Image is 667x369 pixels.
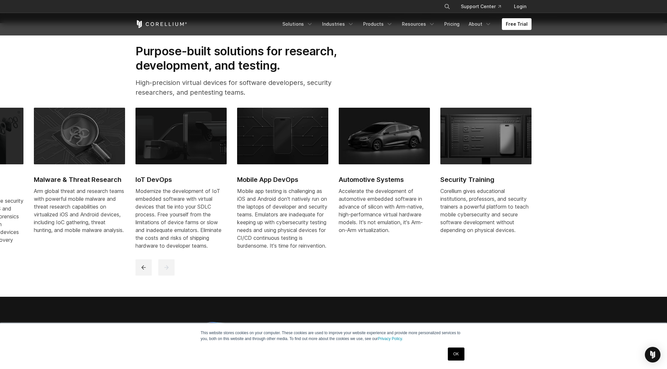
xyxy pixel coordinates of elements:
[440,175,532,184] h2: Security Training
[398,18,439,30] a: Resources
[339,175,430,184] h2: Automotive Systems
[339,108,430,247] a: Automotive Systems Automotive Systems Accelerate the development of automotive embedded software ...
[34,187,125,234] div: Arm global threat and research teams with powerful mobile malware and threat research capabilitie...
[440,108,532,247] a: Black UI showing checklist interface and iPhone mockup, symbolizing mobile app testing and vulner...
[135,44,358,73] h2: Purpose-built solutions for research, development, and testing.
[436,1,532,12] div: Navigation Menu
[441,1,453,12] button: Search
[34,175,125,184] h2: Malware & Threat Research
[339,187,430,234] p: Accelerate the development of automotive embedded software in advance of silicon with Arm-native,...
[359,18,397,30] a: Products
[440,18,463,30] a: Pricing
[158,259,175,276] button: next
[509,1,532,12] a: Login
[278,18,317,30] a: Solutions
[378,336,403,341] a: Privacy Policy.
[440,187,532,234] p: Corellium gives educational institutions, professors, and security trainers a powerful platform t...
[135,20,187,28] a: Corellium Home
[34,108,125,164] img: Malware & Threat Research
[135,108,227,164] img: IoT DevOps
[135,175,227,184] h2: IoT DevOps
[237,187,328,250] div: Mobile app testing is challenging as iOS and Android don't natively run on the laptops of develop...
[645,347,660,362] div: Open Intercom Messenger
[201,330,466,342] p: This website stores cookies on your computer. These cookies are used to improve your website expe...
[135,187,227,250] div: Modernize the development of IoT embedded software with virtual devices that tie into your SDLC p...
[339,108,430,164] img: Automotive Systems
[448,348,464,361] a: OK
[135,108,227,257] a: IoT DevOps IoT DevOps Modernize the development of IoT embedded software with virtual devices tha...
[135,259,152,276] button: previous
[237,175,328,184] h2: Mobile App DevOps
[456,1,506,12] a: Support Center
[502,18,532,30] a: Free Trial
[318,18,358,30] a: Industries
[237,108,328,257] a: Mobile App DevOps Mobile App DevOps Mobile app testing is challenging as iOS and Android don't na...
[465,18,495,30] a: About
[440,108,532,164] img: Black UI showing checklist interface and iPhone mockup, symbolizing mobile app testing and vulner...
[135,78,358,97] p: High-precision virtual devices for software developers, security researchers, and pentesting teams.
[278,18,532,30] div: Navigation Menu
[237,108,328,164] img: Mobile App DevOps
